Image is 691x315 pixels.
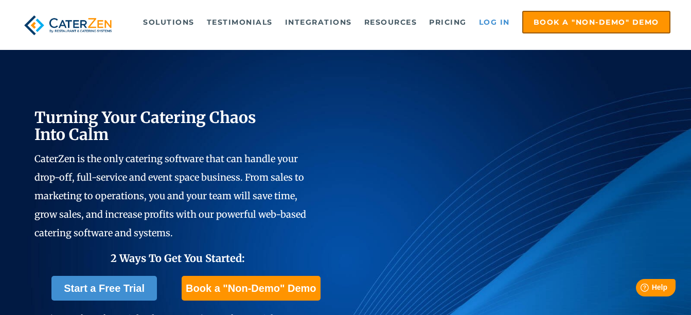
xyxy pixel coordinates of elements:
[474,12,515,32] a: Log in
[424,12,472,32] a: Pricing
[359,12,422,32] a: Resources
[51,276,157,301] a: Start a Free Trial
[34,153,306,239] span: CaterZen is the only catering software that can handle your drop-off, full-service and event spac...
[202,12,278,32] a: Testimonials
[138,12,200,32] a: Solutions
[111,252,245,265] span: 2 Ways To Get You Started:
[132,11,670,33] div: Navigation Menu
[599,275,680,304] iframe: Help widget launcher
[182,276,320,301] a: Book a "Non-Demo" Demo
[21,11,115,40] img: caterzen
[280,12,357,32] a: Integrations
[34,108,256,144] span: Turning Your Catering Chaos Into Calm
[522,11,670,33] a: Book a "Non-Demo" Demo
